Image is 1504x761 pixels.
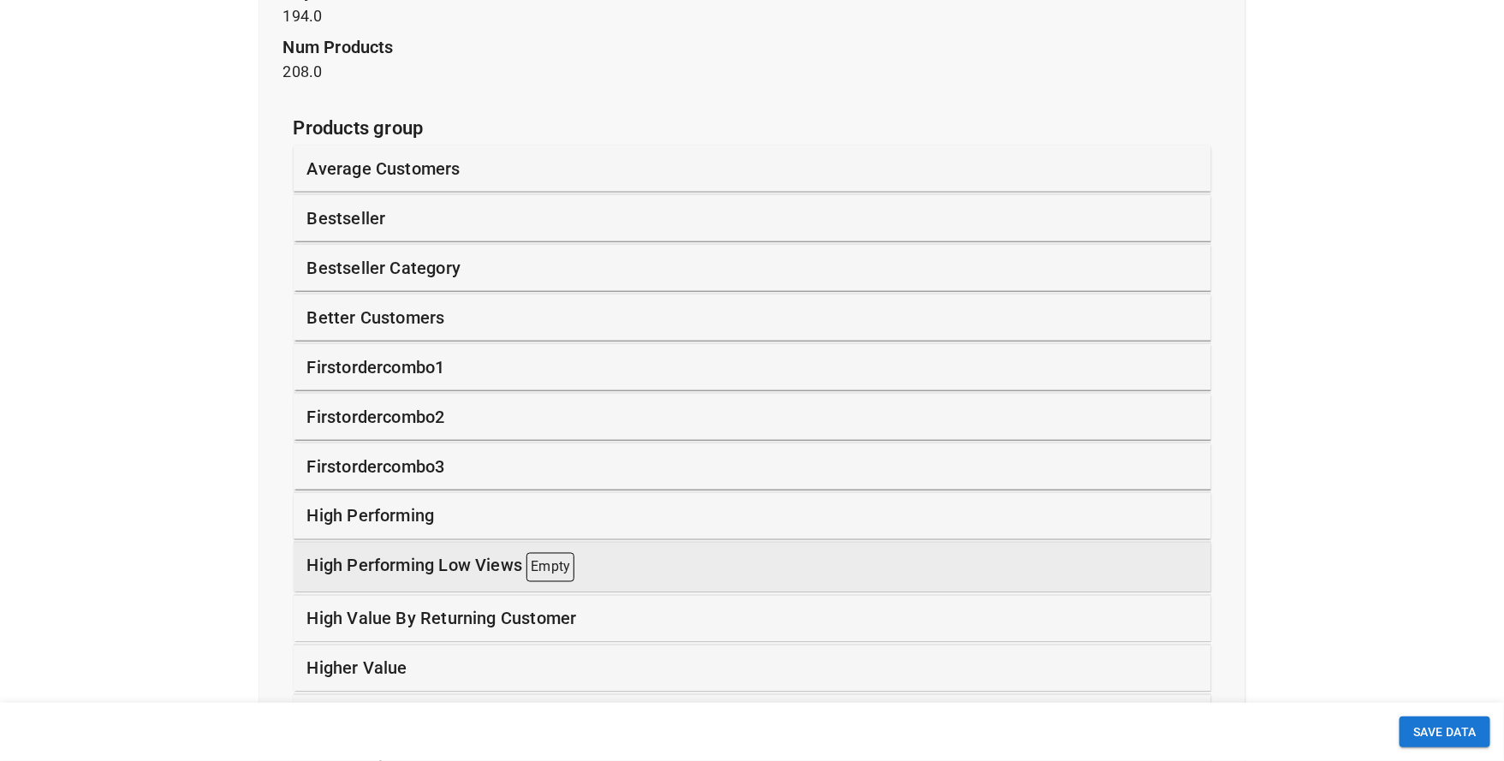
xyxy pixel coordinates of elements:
p: num products [283,34,1222,60]
p: higher value [307,656,407,681]
div: low performing [294,695,1211,741]
p: 208.0 [283,34,1222,83]
div: firstordercombo1 [294,344,1211,390]
p: high value by returning customer [307,606,577,632]
p: Products group [294,114,1211,142]
div: firstordercombo2 [294,394,1211,440]
div: high value by returning customer [294,596,1211,642]
p: bestseller category [307,255,461,281]
p: high performing [307,503,435,529]
div: high performing [294,493,1211,539]
div: better customers [294,294,1211,341]
div: bestseller category [294,245,1211,291]
p: average customers [307,156,461,181]
button: SAVE DATA [1400,716,1490,748]
p: firstordercombo1 [307,354,445,380]
p: better customers [307,305,445,330]
p: Empty [526,553,574,582]
p: bestseller [307,205,386,231]
div: average customers [294,146,1211,192]
div: higher value [294,645,1211,692]
p: firstordercombo3 [307,454,445,479]
div: high performing low views Empty [294,543,1211,592]
p: high performing low views [307,553,575,582]
div: firstordercombo3 [294,443,1211,490]
div: bestseller [294,195,1211,241]
p: firstordercombo2 [307,404,445,430]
